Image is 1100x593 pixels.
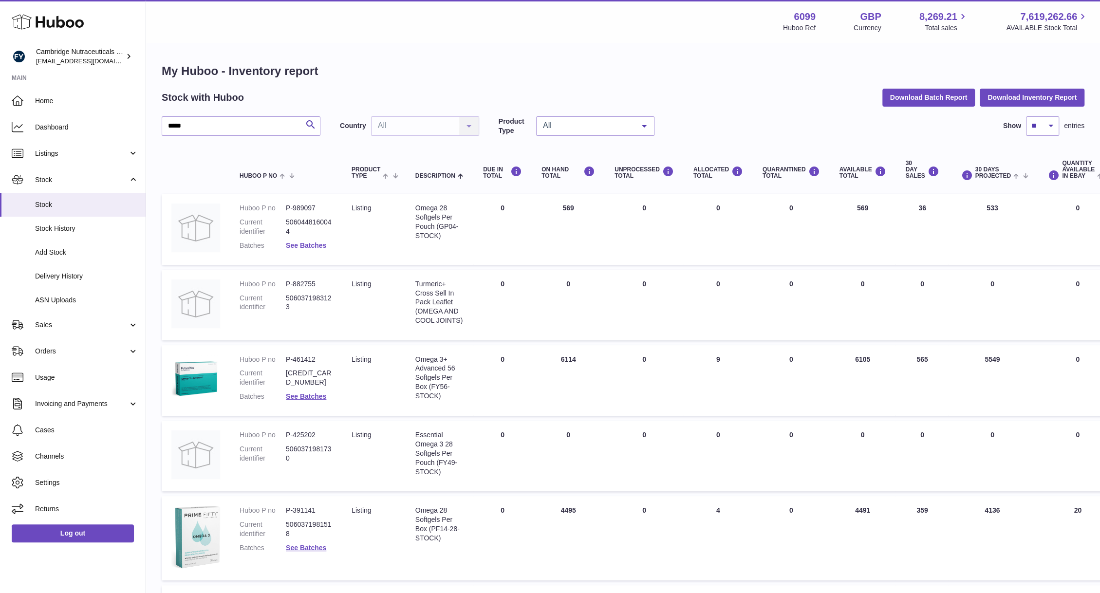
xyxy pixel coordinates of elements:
td: 4491 [830,496,896,580]
span: Delivery History [35,272,138,281]
span: Add Stock [35,248,138,257]
span: Stock [35,175,128,185]
td: 0 [684,421,753,491]
a: See Batches [286,544,326,552]
span: listing [352,280,371,288]
label: Show [1003,121,1021,130]
dd: 5060371981518 [286,520,332,538]
td: 9 [684,345,753,416]
span: Huboo P no [240,173,277,179]
td: 36 [895,194,949,265]
div: Currency [854,23,881,33]
span: Description [415,173,455,179]
span: Orders [35,347,128,356]
td: 0 [532,421,605,491]
h2: Stock with Huboo [162,91,244,104]
span: Usage [35,373,138,382]
span: 0 [789,506,793,514]
button: Download Batch Report [882,89,975,106]
td: 533 [949,194,1036,265]
span: Settings [35,478,138,487]
a: Log out [12,524,134,542]
td: 0 [684,194,753,265]
img: huboo@camnutra.com [12,49,26,64]
td: 565 [895,345,949,416]
span: Product Type [352,167,380,179]
dt: Current identifier [240,218,286,236]
dt: Huboo P no [240,506,286,515]
span: ASN Uploads [35,296,138,305]
td: 0 [605,421,684,491]
div: Essential Omega 3 28 Softgels Per Pouch (FY49-STOCK) [415,430,464,476]
dd: 5060448160044 [286,218,332,236]
span: Channels [35,452,138,461]
span: listing [352,431,371,439]
dd: P-391141 [286,506,332,515]
td: 0 [473,270,532,340]
div: DUE IN TOTAL [483,166,522,179]
span: Cases [35,426,138,435]
dd: 5060371983123 [286,294,332,312]
dt: Current identifier [240,294,286,312]
div: Huboo Ref [783,23,816,33]
td: 0 [895,421,949,491]
div: Cambridge Nutraceuticals Ltd [36,47,124,66]
td: 4495 [532,496,605,580]
span: All [541,121,634,130]
span: 0 [789,431,793,439]
span: 7,619,262.66 [1020,10,1077,23]
span: Invoicing and Payments [35,399,128,408]
td: 0 [830,421,896,491]
span: Quantity Available in eBay [1062,160,1095,180]
div: AVAILABLE Total [839,166,886,179]
dt: Current identifier [240,369,286,387]
img: product image [171,506,220,568]
label: Country [340,121,366,130]
dt: Huboo P no [240,279,286,289]
dt: Huboo P no [240,355,286,364]
span: listing [352,204,371,212]
td: 0 [605,194,684,265]
img: product image [171,279,220,328]
span: listing [352,506,371,514]
div: ON HAND Total [541,166,595,179]
div: Omega 28 Softgels Per Box (PF14-28-STOCK) [415,506,464,543]
span: [EMAIL_ADDRESS][DOMAIN_NAME] [36,57,143,65]
td: 0 [473,496,532,580]
dt: Batches [240,392,286,401]
a: 7,619,262.66 AVAILABLE Stock Total [1006,10,1088,33]
td: 0 [532,270,605,340]
span: AVAILABLE Stock Total [1006,23,1088,33]
td: 6114 [532,345,605,416]
td: 5549 [949,345,1036,416]
td: 4136 [949,496,1036,580]
td: 569 [532,194,605,265]
dd: P-989097 [286,204,332,213]
div: UNPROCESSED Total [615,166,674,179]
div: 30 DAY SALES [905,160,939,180]
div: ALLOCATED Total [693,166,743,179]
td: 6105 [830,345,896,416]
div: Omega 28 Softgels Per Pouch (GP04-STOCK) [415,204,464,241]
span: 0 [789,204,793,212]
a: 8,269.21 Total sales [919,10,969,33]
span: Stock History [35,224,138,233]
td: 0 [949,421,1036,491]
span: 8,269.21 [919,10,957,23]
strong: GBP [860,10,881,23]
td: 359 [895,496,949,580]
span: Returns [35,504,138,514]
img: product image [171,430,220,479]
td: 0 [605,345,684,416]
dt: Current identifier [240,445,286,463]
span: 0 [789,280,793,288]
td: 0 [830,270,896,340]
td: 0 [473,421,532,491]
td: 0 [605,496,684,580]
dt: Batches [240,241,286,250]
td: 0 [684,270,753,340]
td: 0 [895,270,949,340]
h1: My Huboo - Inventory report [162,63,1084,79]
span: Home [35,96,138,106]
img: product image [171,355,220,404]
